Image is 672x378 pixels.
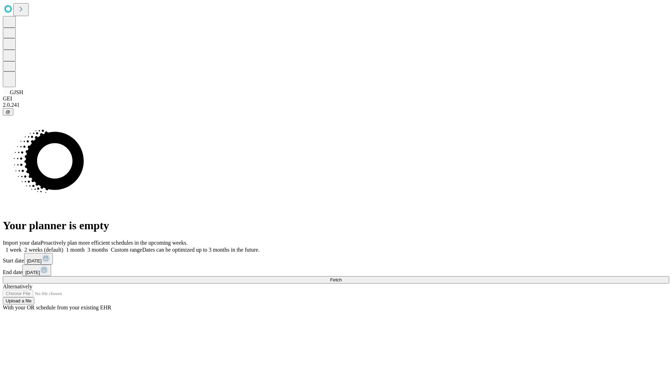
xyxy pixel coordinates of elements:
span: Custom range [111,247,142,253]
span: 1 week [6,247,22,253]
span: GJSH [10,89,23,95]
span: [DATE] [25,270,40,275]
div: GEI [3,96,669,102]
div: End date [3,265,669,276]
span: [DATE] [27,258,42,264]
div: 2.0.241 [3,102,669,108]
span: Alternatively [3,283,32,289]
span: Import your data [3,240,41,246]
span: @ [6,109,10,114]
button: [DATE] [22,265,51,276]
span: Proactively plan more efficient schedules in the upcoming weeks. [41,240,188,246]
span: 1 month [66,247,85,253]
span: Fetch [330,277,342,282]
span: Dates can be optimized up to 3 months in the future. [142,247,259,253]
div: Start date [3,253,669,265]
button: Upload a file [3,297,34,304]
span: With your OR schedule from your existing EHR [3,304,111,310]
button: [DATE] [24,253,53,265]
span: 3 months [87,247,108,253]
span: 2 weeks (default) [24,247,63,253]
h1: Your planner is empty [3,219,669,232]
button: Fetch [3,276,669,283]
button: @ [3,108,13,115]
